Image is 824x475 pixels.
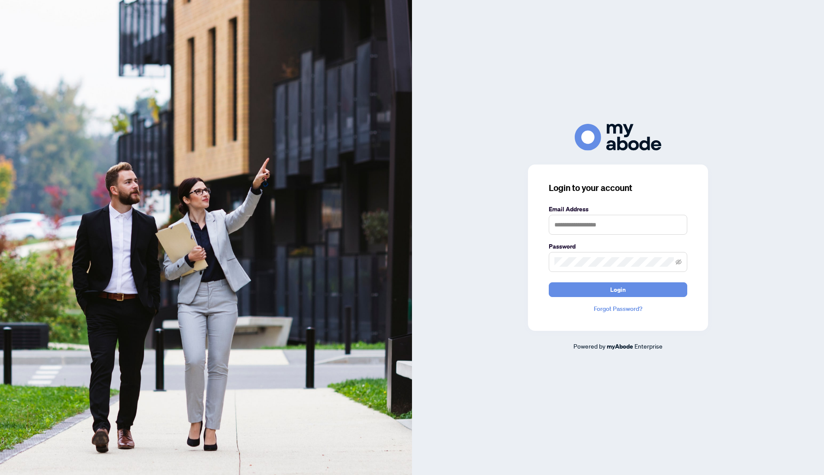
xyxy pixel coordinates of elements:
[573,342,605,350] span: Powered by
[549,182,687,194] h3: Login to your account
[549,242,687,251] label: Password
[549,204,687,214] label: Email Address
[610,283,626,297] span: Login
[549,282,687,297] button: Login
[549,304,687,313] a: Forgot Password?
[676,259,682,265] span: eye-invisible
[634,342,663,350] span: Enterprise
[575,124,661,150] img: ma-logo
[607,342,633,351] a: myAbode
